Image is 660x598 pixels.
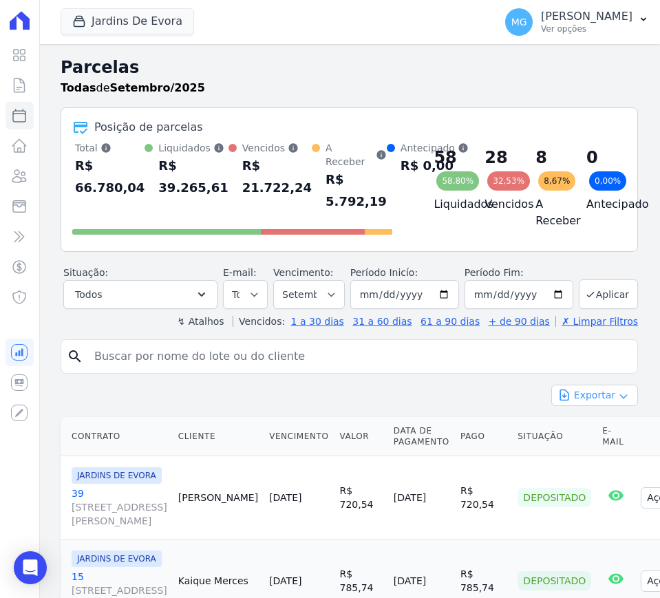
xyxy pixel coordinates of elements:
[434,147,462,169] div: 58
[326,169,387,213] div: R$ 5.792,19
[67,348,83,365] i: search
[350,267,418,278] label: Período Inicío:
[223,267,257,278] label: E-mail:
[465,266,573,280] label: Período Fim:
[173,417,264,456] th: Cliente
[326,141,387,169] div: A Receber
[264,417,334,456] th: Vencimento
[61,417,173,456] th: Contrato
[518,571,591,590] div: Depositado
[485,147,513,169] div: 28
[586,196,615,213] h4: Antecipado
[75,155,145,199] div: R$ 66.780,04
[72,500,167,528] span: [STREET_ADDRESS][PERSON_NAME]
[455,456,512,540] td: R$ 720,54
[487,171,530,191] div: 32,53%
[535,147,564,169] div: 8
[273,267,333,278] label: Vencimento:
[158,155,228,199] div: R$ 39.265,61
[541,10,632,23] p: [PERSON_NAME]
[291,316,344,327] a: 1 a 30 dias
[269,492,301,503] a: [DATE]
[63,280,217,309] button: Todos
[512,417,597,456] th: Situação
[555,316,638,327] a: ✗ Limpar Filtros
[61,81,96,94] strong: Todas
[388,417,455,456] th: Data de Pagamento
[436,171,479,191] div: 58,80%
[158,141,228,155] div: Liquidados
[401,155,469,177] div: R$ 0,00
[434,196,462,213] h4: Liquidados
[75,141,145,155] div: Total
[72,551,162,567] span: JARDINS DE EVORA
[72,487,167,528] a: 39[STREET_ADDRESS][PERSON_NAME]
[110,81,205,94] strong: Setembro/2025
[334,456,388,540] td: R$ 720,54
[242,141,312,155] div: Vencidos
[421,316,480,327] a: 61 a 90 dias
[94,119,203,136] div: Posição de parcelas
[72,467,162,484] span: JARDINS DE EVORA
[597,417,635,456] th: E-mail
[551,385,638,406] button: Exportar
[589,171,626,191] div: 0,00%
[518,488,591,507] div: Depositado
[242,155,312,199] div: R$ 21.722,24
[455,417,512,456] th: Pago
[173,456,264,540] td: [PERSON_NAME]
[579,279,638,309] button: Aplicar
[334,417,388,456] th: Valor
[494,3,660,41] button: MG [PERSON_NAME] Ver opções
[489,316,550,327] a: + de 90 dias
[14,551,47,584] div: Open Intercom Messenger
[535,196,564,229] h4: A Receber
[86,343,632,370] input: Buscar por nome do lote ou do cliente
[233,316,285,327] label: Vencidos:
[269,575,301,586] a: [DATE]
[388,456,455,540] td: [DATE]
[511,17,527,27] span: MG
[401,141,469,155] div: Antecipado
[61,55,638,80] h2: Parcelas
[352,316,412,327] a: 31 a 60 dias
[61,80,205,96] p: de
[75,286,102,303] span: Todos
[485,196,513,213] h4: Vencidos
[541,23,632,34] p: Ver opções
[63,267,108,278] label: Situação:
[177,316,224,327] label: ↯ Atalhos
[538,171,575,191] div: 8,67%
[586,147,615,169] div: 0
[61,8,194,34] button: Jardins De Evora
